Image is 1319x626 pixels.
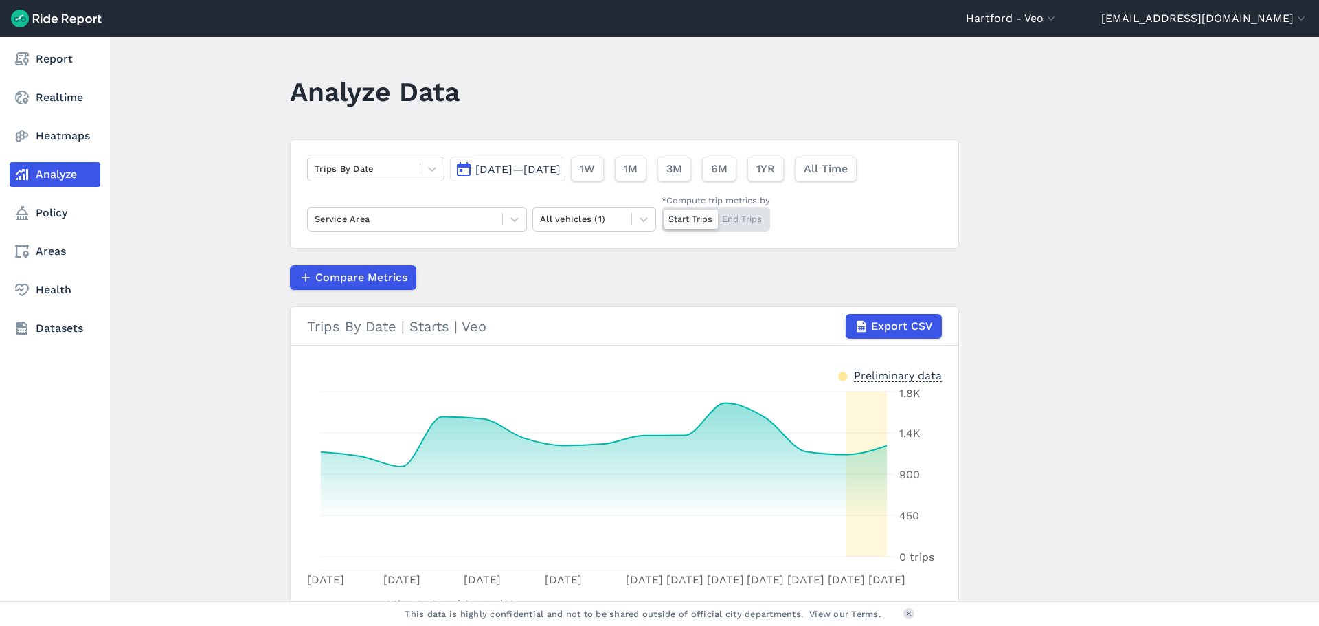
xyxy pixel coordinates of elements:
[10,85,100,110] a: Realtime
[747,573,784,586] tspan: [DATE]
[828,573,865,586] tspan: [DATE]
[290,73,460,111] h1: Analyze Data
[804,161,848,177] span: All Time
[387,594,458,612] span: Trips By Date
[11,10,102,27] img: Ride Report
[871,318,933,335] span: Export CSV
[1101,10,1308,27] button: [EMAIL_ADDRESS][DOMAIN_NAME]
[307,573,344,586] tspan: [DATE]
[580,161,595,177] span: 1W
[464,573,501,586] tspan: [DATE]
[899,509,919,522] tspan: 450
[626,573,663,586] tspan: [DATE]
[10,278,100,302] a: Health
[747,157,784,181] button: 1YR
[387,598,525,611] span: | Starts | Veo
[899,468,920,481] tspan: 900
[666,573,703,586] tspan: [DATE]
[899,427,921,440] tspan: 1.4K
[615,157,646,181] button: 1M
[450,157,565,181] button: [DATE]—[DATE]
[795,157,857,181] button: All Time
[666,161,682,177] span: 3M
[899,387,921,400] tspan: 1.8K
[966,10,1058,27] button: Hartford - Veo
[571,157,604,181] button: 1W
[756,161,775,177] span: 1YR
[787,573,824,586] tspan: [DATE]
[846,314,942,339] button: Export CSV
[315,269,407,286] span: Compare Metrics
[662,194,770,207] div: *Compute trip metrics by
[702,157,736,181] button: 6M
[545,573,582,586] tspan: [DATE]
[10,162,100,187] a: Analyze
[657,157,691,181] button: 3M
[10,316,100,341] a: Datasets
[707,573,744,586] tspan: [DATE]
[475,163,561,176] span: [DATE]—[DATE]
[868,573,905,586] tspan: [DATE]
[10,124,100,148] a: Heatmaps
[624,161,638,177] span: 1M
[10,239,100,264] a: Areas
[711,161,728,177] span: 6M
[290,265,416,290] button: Compare Metrics
[899,550,934,563] tspan: 0 trips
[307,314,942,339] div: Trips By Date | Starts | Veo
[383,573,420,586] tspan: [DATE]
[854,368,942,382] div: Preliminary data
[10,201,100,225] a: Policy
[809,607,881,621] a: View our Terms.
[10,47,100,71] a: Report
